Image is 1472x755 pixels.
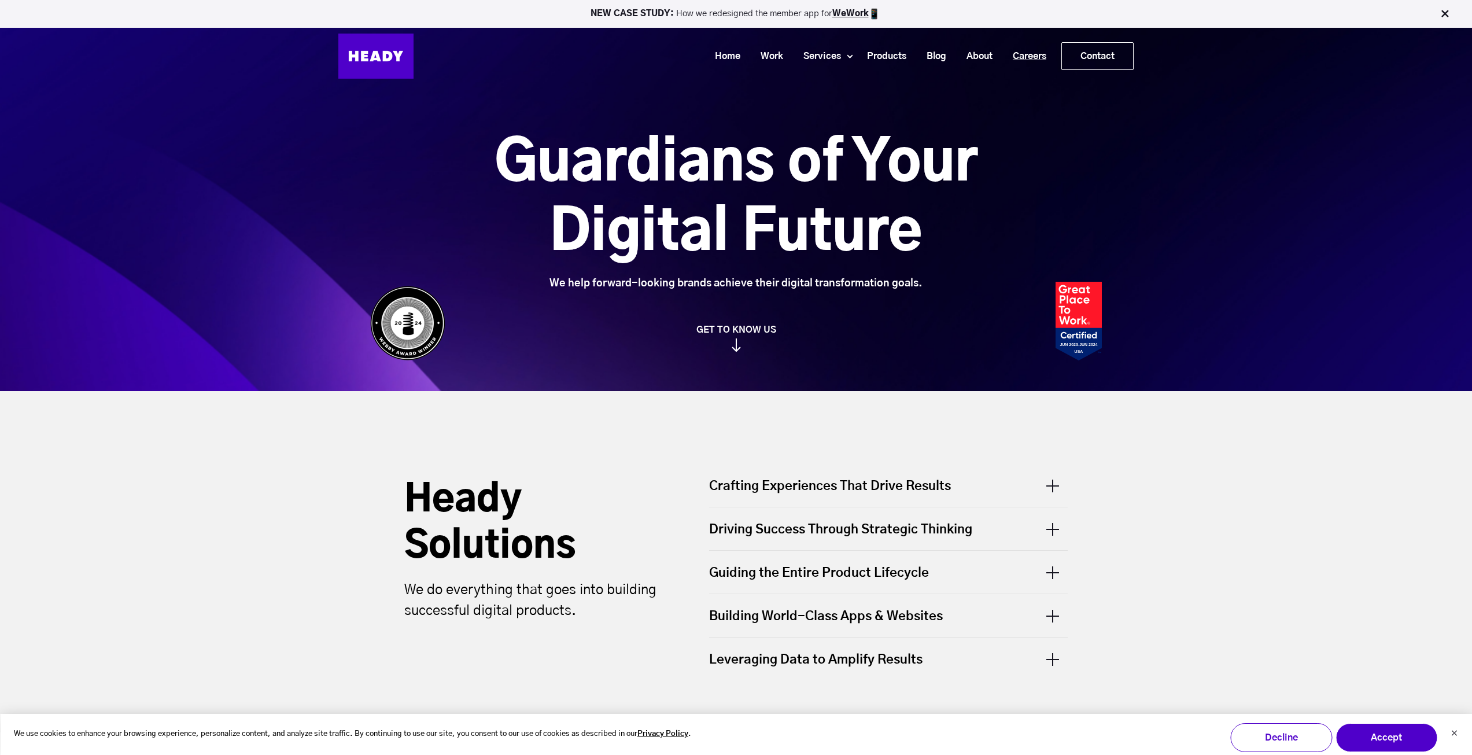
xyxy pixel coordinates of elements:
a: Careers [998,46,1052,67]
a: Blog [912,46,952,67]
a: WeWork [832,9,869,18]
button: Accept [1336,723,1437,752]
div: Crafting Experiences That Drive Results [709,477,1068,507]
div: We help forward-looking brands achieve their digital transformation goals. [430,277,1042,290]
button: Decline [1230,723,1332,752]
a: Services [789,46,847,67]
div: Leveraging Data to Amplify Results [709,638,1068,680]
a: Work [746,46,789,67]
p: We do everything that goes into building successful digital products. [404,580,665,621]
img: Close Bar [1439,8,1451,20]
div: Building World-Class Apps & Websites [709,594,1068,637]
div: Guiding the Entire Product Lifecycle [709,551,1068,594]
p: We use cookies to enhance your browsing experience, personalize content, and analyze site traffic... [14,728,691,741]
div: Driving Success Through Strategic Thinking [709,507,1068,550]
a: Products [853,46,912,67]
div: Navigation Menu [425,42,1134,70]
h2: Heady Solutions [404,477,665,570]
a: Home [700,46,746,67]
a: Privacy Policy [637,728,688,741]
button: Dismiss cookie banner [1451,728,1458,741]
p: How we redesigned the member app for [5,8,1467,20]
img: Heady_WebbyAward_Winner-4 [370,286,445,360]
img: Heady_Logo_Web-01 (1) [338,34,414,79]
a: About [952,46,998,67]
img: Heady_2023_Certification_Badge [1056,282,1102,360]
img: arrow_down [732,338,741,352]
img: app emoji [869,8,880,20]
h1: Guardians of Your Digital Future [430,129,1042,268]
strong: NEW CASE STUDY: [591,9,676,18]
a: GET TO KNOW US [364,324,1108,352]
a: Contact [1062,43,1133,69]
